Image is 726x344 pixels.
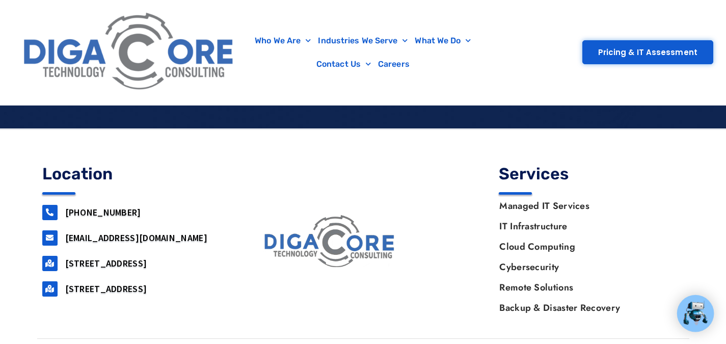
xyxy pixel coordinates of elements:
a: What We Do [411,29,474,52]
a: Cybersecurity [489,257,684,277]
a: [STREET_ADDRESS] [65,257,147,269]
a: Managed IT Services [489,196,684,216]
a: support@digacore.com [42,230,58,246]
img: digacore logo [260,211,400,273]
a: Pricing & IT Assessment [582,40,713,64]
a: [PHONE_NUMBER] [65,206,141,218]
a: [STREET_ADDRESS] [65,283,147,295]
span: Pricing & IT Assessment [598,48,697,56]
h4: Services [499,166,684,182]
nav: Menu [489,196,684,318]
a: 160 airport road, Suite 201, Lakewood, NJ, 08701 [42,256,58,271]
a: Who We Are [251,29,314,52]
a: 732-646-5725 [42,205,58,220]
a: IT Infrastructure [489,216,684,236]
a: [EMAIL_ADDRESS][DOMAIN_NAME] [65,232,207,244]
h4: Location [42,166,228,182]
img: Digacore Logo [18,5,241,100]
a: Cloud Computing [489,236,684,257]
a: Remote Solutions [489,277,684,298]
a: Backup & Disaster Recovery [489,298,684,318]
nav: Menu [246,29,479,76]
a: 2917 Penn Forest Blvd, Roanoke, VA 24018 [42,281,58,297]
a: Contact Us [313,52,374,76]
a: Industries We Serve [314,29,411,52]
a: Careers [374,52,413,76]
